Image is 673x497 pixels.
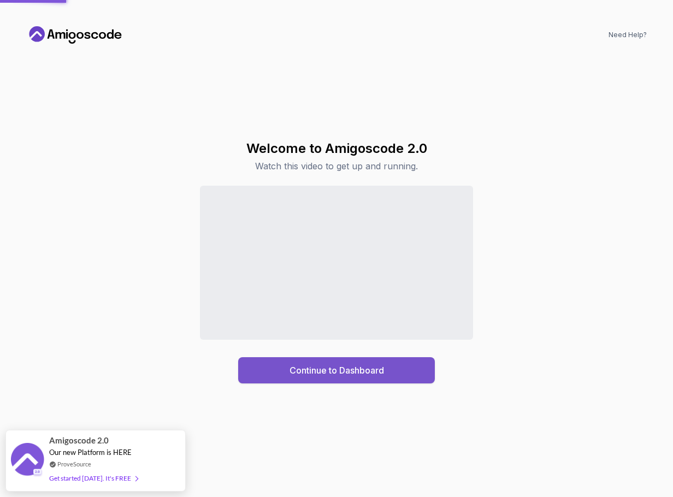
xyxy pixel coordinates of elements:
div: Get started [DATE]. It's FREE [49,472,138,484]
span: Amigoscode 2.0 [49,434,109,447]
a: Home link [26,26,125,44]
p: Watch this video to get up and running. [246,159,427,173]
span: Our new Platform is HERE [49,448,132,457]
a: Need Help? [609,31,647,39]
h1: Welcome to Amigoscode 2.0 [246,140,427,157]
a: ProveSource [57,459,91,469]
iframe: Sales Video [200,186,473,339]
div: Continue to Dashboard [290,364,384,377]
button: Continue to Dashboard [238,357,435,383]
img: provesource social proof notification image [11,443,44,478]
